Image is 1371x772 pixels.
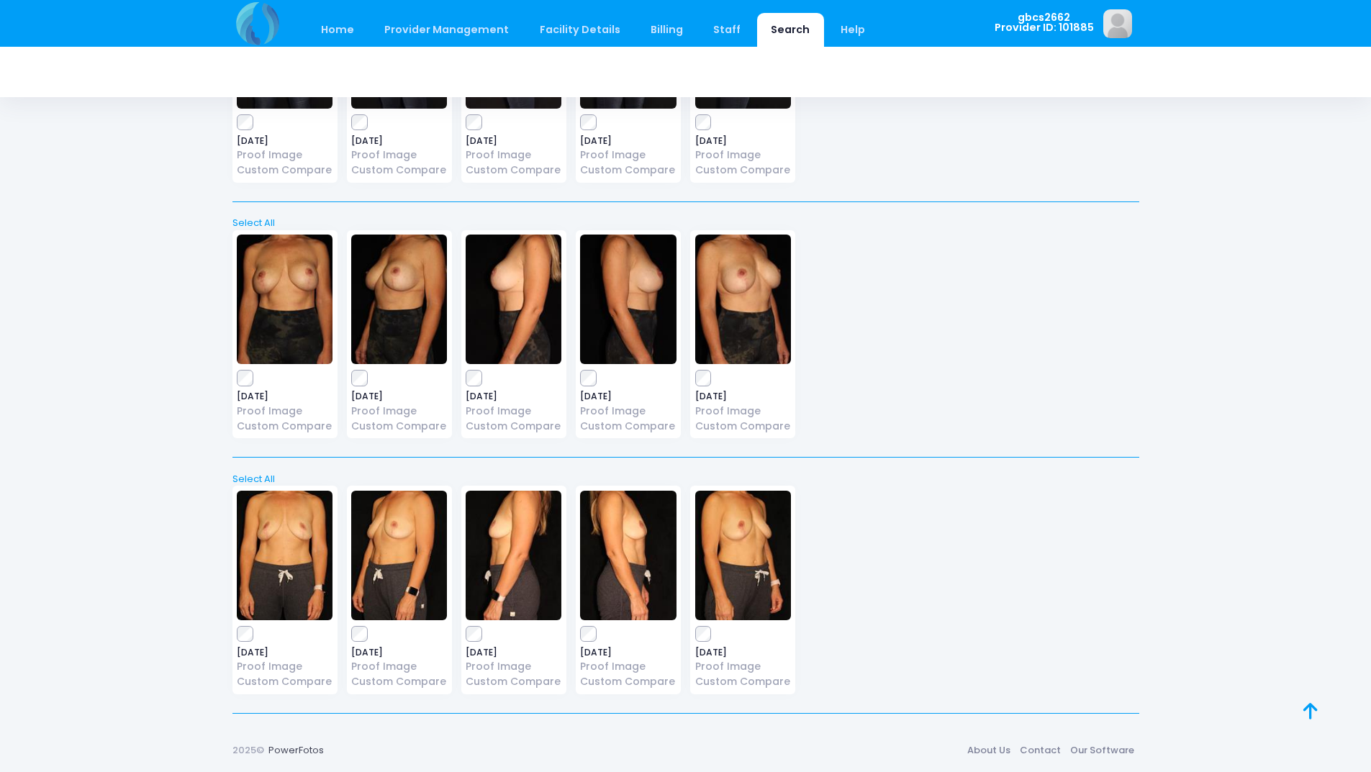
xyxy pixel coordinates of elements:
[351,392,447,401] span: [DATE]
[757,13,824,47] a: Search
[580,392,676,401] span: [DATE]
[466,419,561,434] a: Custom Compare
[351,491,447,620] img: image
[826,13,879,47] a: Help
[466,147,561,163] a: Proof Image
[351,137,447,145] span: [DATE]
[466,659,561,674] a: Proof Image
[580,404,676,419] a: Proof Image
[351,419,447,434] a: Custom Compare
[580,235,676,364] img: image
[695,404,791,419] a: Proof Image
[700,13,755,47] a: Staff
[695,491,791,620] img: image
[227,216,1144,230] a: Select All
[351,674,447,689] a: Custom Compare
[307,13,368,47] a: Home
[268,743,324,757] a: PowerFotos
[466,648,561,657] span: [DATE]
[237,648,332,657] span: [DATE]
[636,13,697,47] a: Billing
[237,235,332,364] img: image
[695,137,791,145] span: [DATE]
[580,137,676,145] span: [DATE]
[580,659,676,674] a: Proof Image
[232,743,264,757] span: 2025©
[695,674,791,689] a: Custom Compare
[466,235,561,364] img: image
[695,392,791,401] span: [DATE]
[351,147,447,163] a: Proof Image
[351,659,447,674] a: Proof Image
[351,648,447,657] span: [DATE]
[351,163,447,178] a: Custom Compare
[695,147,791,163] a: Proof Image
[237,147,332,163] a: Proof Image
[237,163,332,178] a: Custom Compare
[466,137,561,145] span: [DATE]
[695,648,791,657] span: [DATE]
[580,419,676,434] a: Custom Compare
[1103,9,1132,38] img: image
[466,491,561,620] img: image
[580,648,676,657] span: [DATE]
[466,404,561,419] a: Proof Image
[237,392,332,401] span: [DATE]
[580,163,676,178] a: Custom Compare
[963,737,1015,763] a: About Us
[237,491,332,620] img: image
[695,235,791,364] img: image
[237,419,332,434] a: Custom Compare
[466,392,561,401] span: [DATE]
[995,12,1094,33] span: gbcs2662 Provider ID: 101885
[466,674,561,689] a: Custom Compare
[351,235,447,364] img: image
[237,674,332,689] a: Custom Compare
[351,404,447,419] a: Proof Image
[580,147,676,163] a: Proof Image
[237,404,332,419] a: Proof Image
[580,491,676,620] img: image
[695,659,791,674] a: Proof Image
[525,13,634,47] a: Facility Details
[237,659,332,674] a: Proof Image
[695,419,791,434] a: Custom Compare
[1015,737,1066,763] a: Contact
[580,674,676,689] a: Custom Compare
[237,137,332,145] span: [DATE]
[227,472,1144,486] a: Select All
[695,163,791,178] a: Custom Compare
[371,13,523,47] a: Provider Management
[466,163,561,178] a: Custom Compare
[1066,737,1139,763] a: Our Software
